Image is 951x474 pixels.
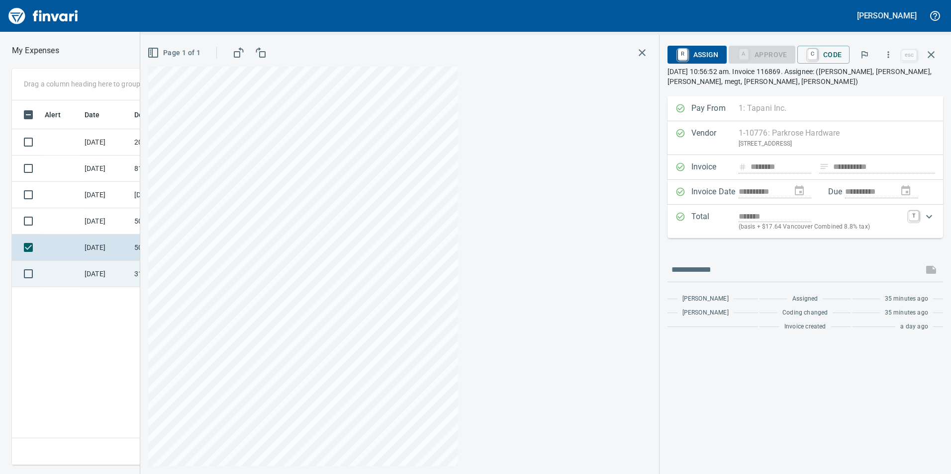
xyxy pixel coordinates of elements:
[130,261,220,287] td: 31.1175.65
[667,205,944,238] div: Expand
[899,43,943,67] span: Close invoice
[130,182,220,208] td: [DATE] Invoice 001149500-0 from Cessco Inc (1-10167)
[667,46,727,64] button: RAssign
[134,109,185,121] span: Description
[45,109,74,121] span: Alert
[678,49,687,60] a: R
[12,45,59,57] p: My Expenses
[857,10,917,21] h5: [PERSON_NAME]
[909,211,919,221] a: T
[784,322,826,332] span: Invoice created
[782,308,828,318] span: Coding changed
[805,46,842,63] span: Code
[130,129,220,156] td: 20.13217.65
[691,211,739,232] p: Total
[134,109,172,121] span: Description
[739,222,903,232] p: (basis + $17.64 Vancouver Combined 8.8% tax)
[45,109,61,121] span: Alert
[81,261,130,287] td: [DATE]
[149,47,200,59] span: Page 1 of 1
[81,156,130,182] td: [DATE]
[667,67,944,86] p: [DATE] 10:56:52 am. Invoice 116869. Assignee: ([PERSON_NAME], [PERSON_NAME], [PERSON_NAME], megt,...
[12,45,59,57] nav: breadcrumb
[6,4,81,28] img: Finvari
[81,182,130,208] td: [DATE]
[24,79,170,89] p: Drag a column heading here to group the table
[919,258,943,282] span: This records your message into the invoice and notifies anyone mentioned
[682,308,729,318] span: [PERSON_NAME]
[675,46,719,63] span: Assign
[85,109,113,121] span: Date
[81,208,130,235] td: [DATE]
[854,44,875,66] button: Flag
[885,308,928,318] span: 35 minutes ago
[885,294,928,304] span: 35 minutes ago
[855,8,919,23] button: [PERSON_NAME]
[729,50,795,58] div: Coding Required
[682,294,729,304] span: [PERSON_NAME]
[902,50,917,61] a: esc
[85,109,100,121] span: Date
[130,235,220,261] td: 50.10957.65
[797,46,850,64] button: CCode
[81,235,130,261] td: [DATE]
[808,49,817,60] a: C
[130,156,220,182] td: 8120013
[792,294,818,304] span: Assigned
[81,129,130,156] td: [DATE]
[900,322,928,332] span: a day ago
[145,44,204,62] button: Page 1 of 1
[877,44,899,66] button: More
[130,208,220,235] td: 50.10958.65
